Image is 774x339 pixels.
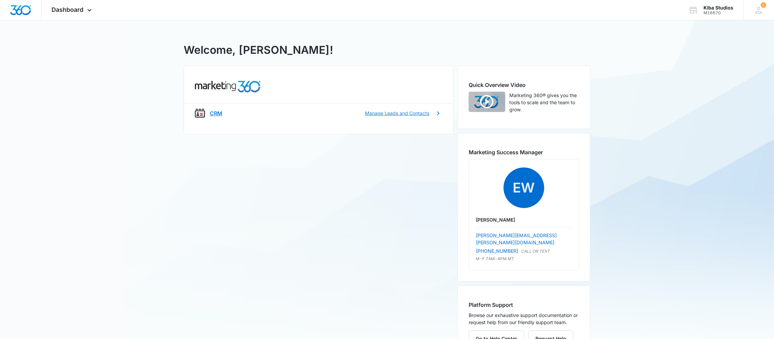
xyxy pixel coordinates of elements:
a: crmCRMManage Leads and Contacts [184,103,453,123]
p: M-F 7AM-4PM MT [476,256,572,262]
a: [PHONE_NUMBER] [476,247,518,254]
p: Browse our exhaustive support documentation or request help from our friendly support team. [469,312,579,326]
div: notifications count [761,2,766,8]
span: Dashboard [52,6,84,13]
h1: Welcome, [PERSON_NAME]! [184,42,333,58]
div: account id [704,10,733,15]
span: EW [504,167,544,208]
p: [PERSON_NAME] [476,216,572,223]
p: Marketing 360® gives you the tools to scale and the team to grow. [509,92,579,113]
div: account name [704,5,733,10]
h2: Platform Support [469,301,579,309]
img: crm [195,108,205,118]
h2: Marketing Success Manager [469,148,579,156]
p: Manage Leads and Contacts [365,110,429,117]
p: CALL OR TEXT [521,248,550,254]
img: Quick Overview Video [469,92,505,112]
p: CRM [210,109,222,117]
span: 3 [761,2,766,8]
h2: Quick Overview Video [469,81,579,89]
img: common.products.marketing.title [195,81,261,92]
a: [PERSON_NAME][EMAIL_ADDRESS][PERSON_NAME][DOMAIN_NAME] [476,232,557,245]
